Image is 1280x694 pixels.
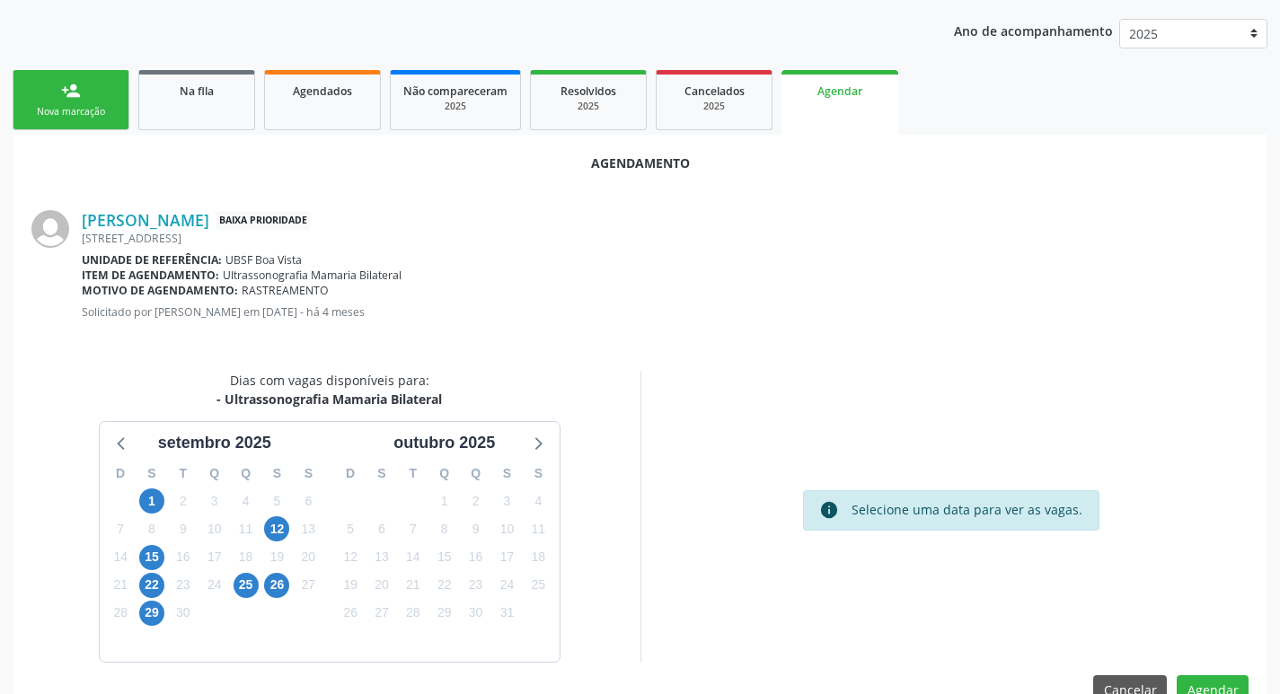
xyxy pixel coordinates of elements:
[369,545,394,570] span: segunda-feira, 13 de outubro de 2025
[151,431,278,455] div: setembro 2025
[817,83,862,99] span: Agendar
[494,545,519,570] span: sexta-feira, 17 de outubro de 2025
[296,516,321,541] span: sábado, 13 de setembro de 2025
[432,545,457,570] span: quarta-feira, 15 de outubro de 2025
[171,488,196,514] span: terça-feira, 2 de setembro de 2025
[494,488,519,514] span: sexta-feira, 3 de outubro de 2025
[463,601,489,626] span: quinta-feira, 30 de outubro de 2025
[296,545,321,570] span: sábado, 20 de setembro de 2025
[264,488,289,514] span: sexta-feira, 5 de setembro de 2025
[338,545,363,570] span: domingo, 12 de outubro de 2025
[202,545,227,570] span: quarta-feira, 17 de setembro de 2025
[432,573,457,598] span: quarta-feira, 22 de outubro de 2025
[525,488,551,514] span: sábado, 4 de outubro de 2025
[108,516,133,541] span: domingo, 7 de setembro de 2025
[139,573,164,598] span: segunda-feira, 22 de setembro de 2025
[82,252,222,268] b: Unidade de referência:
[296,488,321,514] span: sábado, 6 de setembro de 2025
[234,545,259,570] span: quinta-feira, 18 de setembro de 2025
[561,83,616,99] span: Resolvidos
[401,545,426,570] span: terça-feira, 14 de outubro de 2025
[261,460,293,488] div: S
[369,516,394,541] span: segunda-feira, 6 de outubro de 2025
[432,488,457,514] span: quarta-feira, 1 de outubro de 2025
[543,100,633,113] div: 2025
[293,460,324,488] div: S
[202,573,227,598] span: quarta-feira, 24 de setembro de 2025
[61,81,81,101] div: person_add
[82,268,219,283] b: Item de agendamento:
[137,460,168,488] div: S
[432,516,457,541] span: quarta-feira, 8 de outubro de 2025
[684,83,745,99] span: Cancelados
[494,573,519,598] span: sexta-feira, 24 de outubro de 2025
[199,460,230,488] div: Q
[264,545,289,570] span: sexta-feira, 19 de setembro de 2025
[432,601,457,626] span: quarta-feira, 29 de outubro de 2025
[202,516,227,541] span: quarta-feira, 10 de setembro de 2025
[494,516,519,541] span: sexta-feira, 10 de outubro de 2025
[230,460,261,488] div: Q
[139,516,164,541] span: segunda-feira, 8 de setembro de 2025
[234,488,259,514] span: quinta-feira, 4 de setembro de 2025
[335,460,366,488] div: D
[366,460,398,488] div: S
[494,601,519,626] span: sexta-feira, 31 de outubro de 2025
[954,19,1113,41] p: Ano de acompanhamento
[216,390,442,408] div: - Ultrassonografia Mamaria Bilateral
[202,488,227,514] span: quarta-feira, 3 de setembro de 2025
[369,573,394,598] span: segunda-feira, 20 de outubro de 2025
[460,460,491,488] div: Q
[171,545,196,570] span: terça-feira, 16 de setembro de 2025
[171,601,196,626] span: terça-feira, 30 de setembro de 2025
[852,500,1082,520] div: Selecione uma data para ver as vagas.
[82,304,1249,320] p: Solicitado por [PERSON_NAME] em [DATE] - há 4 meses
[463,516,489,541] span: quinta-feira, 9 de outubro de 2025
[525,545,551,570] span: sábado, 18 de outubro de 2025
[525,516,551,541] span: sábado, 11 de outubro de 2025
[139,488,164,514] span: segunda-feira, 1 de setembro de 2025
[296,573,321,598] span: sábado, 27 de setembro de 2025
[669,100,759,113] div: 2025
[242,283,329,298] span: RASTREAMENTO
[225,252,302,268] span: UBSF Boa Vista
[401,516,426,541] span: terça-feira, 7 de outubro de 2025
[491,460,523,488] div: S
[403,100,508,113] div: 2025
[171,573,196,598] span: terça-feira, 23 de setembro de 2025
[397,460,428,488] div: T
[369,601,394,626] span: segunda-feira, 27 de outubro de 2025
[463,488,489,514] span: quinta-feira, 2 de outubro de 2025
[31,154,1249,172] div: Agendamento
[463,545,489,570] span: quinta-feira, 16 de outubro de 2025
[82,231,1249,246] div: [STREET_ADDRESS]
[139,601,164,626] span: segunda-feira, 29 de setembro de 2025
[180,83,214,99] span: Na fila
[338,573,363,598] span: domingo, 19 de outubro de 2025
[523,460,554,488] div: S
[338,516,363,541] span: domingo, 5 de outubro de 2025
[264,516,289,541] span: sexta-feira, 12 de setembro de 2025
[171,516,196,541] span: terça-feira, 9 de setembro de 2025
[264,573,289,598] span: sexta-feira, 26 de setembro de 2025
[463,573,489,598] span: quinta-feira, 23 de outubro de 2025
[31,210,69,248] img: img
[401,601,426,626] span: terça-feira, 28 de outubro de 2025
[234,516,259,541] span: quinta-feira, 11 de setembro de 2025
[108,601,133,626] span: domingo, 28 de setembro de 2025
[167,460,199,488] div: T
[525,573,551,598] span: sábado, 25 de outubro de 2025
[386,431,502,455] div: outubro 2025
[293,83,352,99] span: Agendados
[223,268,402,283] span: Ultrassonografia Mamaria Bilateral
[216,211,311,230] span: Baixa Prioridade
[105,460,137,488] div: D
[82,283,238,298] b: Motivo de agendamento:
[108,573,133,598] span: domingo, 21 de setembro de 2025
[139,545,164,570] span: segunda-feira, 15 de setembro de 2025
[216,371,442,408] div: Dias com vagas disponíveis para:
[401,573,426,598] span: terça-feira, 21 de outubro de 2025
[108,545,133,570] span: domingo, 14 de setembro de 2025
[234,573,259,598] span: quinta-feira, 25 de setembro de 2025
[428,460,460,488] div: Q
